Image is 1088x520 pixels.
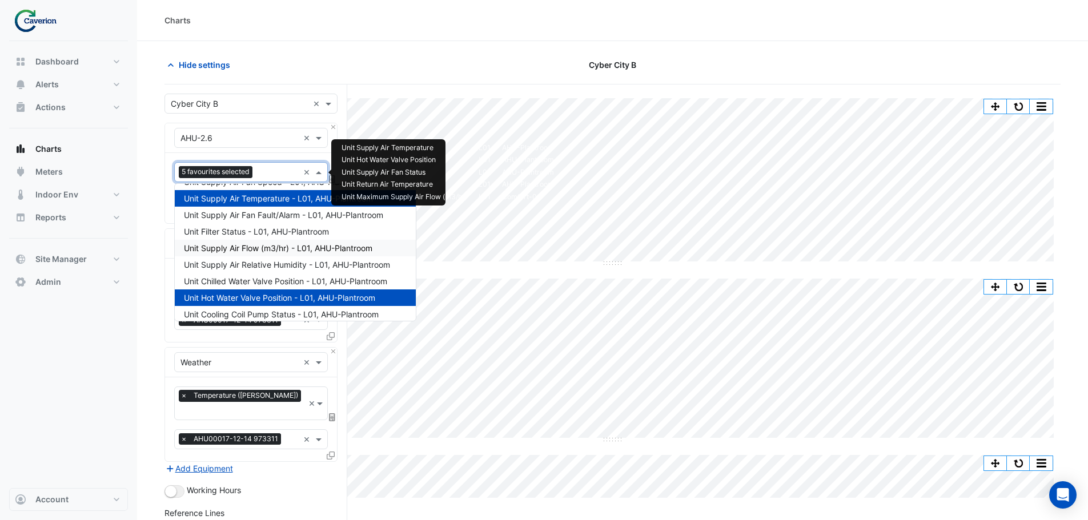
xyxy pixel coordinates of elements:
button: Charts [9,138,128,160]
span: Unit Supply Air Fan Fault/Alarm - L01, AHU-Plantroom [184,210,383,220]
td: L01 [473,142,496,154]
button: Site Manager [9,248,128,271]
span: Temperature (Celcius) [191,390,301,401]
span: Unit Supply Air Relative Humidity - L01, AHU-Plantroom [184,260,390,269]
button: Pan [984,456,1007,470]
button: Close [330,123,337,131]
td: Unit Hot Water Valve Position [336,154,473,167]
td: L01 [473,154,496,167]
span: Indoor Env [35,189,78,200]
span: Dashboard [35,56,79,67]
app-icon: Actions [15,102,26,113]
span: Clone Favourites and Tasks from this Equipment to other Equipment [327,450,335,460]
button: Dashboard [9,50,128,73]
button: Meters [9,160,128,183]
button: Hide settings [164,55,238,75]
td: AHU-Plantroom [496,154,560,167]
app-icon: Site Manager [15,253,26,265]
button: Reports [9,206,128,229]
span: Reports [35,212,66,223]
button: Reset [1007,99,1030,114]
span: × [179,433,189,445]
button: More Options [1030,280,1053,294]
td: Unit Return Air Temperature [336,179,473,191]
span: Working Hours [187,485,241,495]
app-icon: Alerts [15,79,26,90]
button: Reset [1007,456,1030,470]
td: Unit Maximum Supply Air Flow (m3/hr) [336,191,473,203]
button: Close [330,348,337,355]
img: Company Logo [14,9,65,32]
span: Clear [303,166,313,178]
span: Clone Favourites and Tasks from this Equipment to other Equipment [327,331,335,341]
button: Add Equipment [164,462,234,475]
app-icon: Reports [15,212,26,223]
td: AHU-Plantroom [496,179,560,191]
div: Open Intercom Messenger [1049,481,1077,509]
app-icon: Dashboard [15,56,26,67]
span: Site Manager [35,253,87,265]
button: Account [9,488,128,511]
app-icon: Charts [15,143,26,155]
td: L01 [473,179,496,191]
td: Unit Supply Air Fan Status [336,166,473,179]
span: Unit Hot Water Valve Position - L01, AHU-Plantroom [184,293,375,303]
span: Choose Function [327,412,338,422]
app-icon: Admin [15,276,26,288]
span: Cyber City B [589,59,636,71]
span: × [179,390,189,401]
td: Unit Supply Air Temperature [336,142,473,154]
button: Pan [984,99,1007,114]
span: Clear [303,356,313,368]
button: Pan [984,280,1007,294]
button: Admin [9,271,128,293]
span: Unit Supply Air Temperature - L01, AHU-Plantroom [184,194,373,203]
label: Reference Lines [164,507,224,519]
span: Actions [35,102,66,113]
button: Actions [9,96,128,119]
span: Unit Cooling Coil Pump Status - L01, AHU-Plantroom [184,309,379,319]
span: Alerts [35,79,59,90]
span: Unit Filter Status - L01, AHU-Plantroom [184,227,329,236]
span: Unit Supply Air Flow (m3/hr) - L01, AHU-Plantroom [184,243,372,253]
span: Clear [313,98,323,110]
button: More Options [1030,456,1053,470]
span: Charts [35,143,62,155]
app-icon: Meters [15,166,26,178]
button: Reset [1007,280,1030,294]
button: Alerts [9,73,128,96]
span: Unit Chilled Water Valve Position - L01, AHU-Plantroom [184,276,387,286]
span: Hide settings [179,59,230,71]
app-icon: Indoor Env [15,189,26,200]
button: Indoor Env [9,183,128,206]
td: L01 [473,166,496,179]
td: AHU-Plantroom [496,166,560,179]
span: AHU00017-12-14 973311 [191,433,281,445]
button: More Options [1030,99,1053,114]
span: Account [35,494,69,505]
td: L01 [473,191,496,203]
span: Meters [35,166,63,178]
span: Clear [303,132,313,144]
span: 5 favourites selected [179,166,252,178]
td: Comfort-01 [496,191,560,203]
span: Clear [303,433,313,445]
td: AHU-Plantroom [496,142,560,154]
div: Charts [164,14,191,26]
span: Clear [308,397,316,409]
ng-dropdown-panel: Options list [174,183,416,321]
span: Admin [35,276,61,288]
